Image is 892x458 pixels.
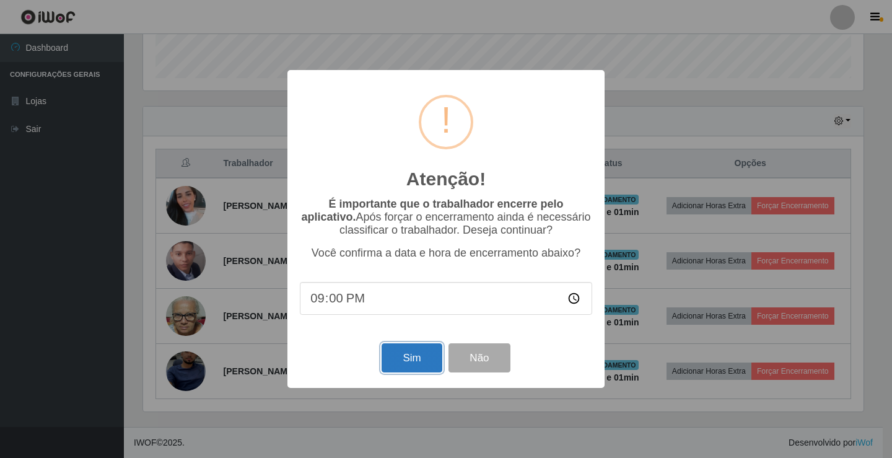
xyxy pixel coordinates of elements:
[300,198,592,237] p: Após forçar o encerramento ainda é necessário classificar o trabalhador. Deseja continuar?
[300,247,592,260] p: Você confirma a data e hora de encerramento abaixo?
[448,343,510,372] button: Não
[301,198,563,223] b: É importante que o trabalhador encerre pelo aplicativo.
[406,168,486,190] h2: Atenção!
[382,343,442,372] button: Sim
